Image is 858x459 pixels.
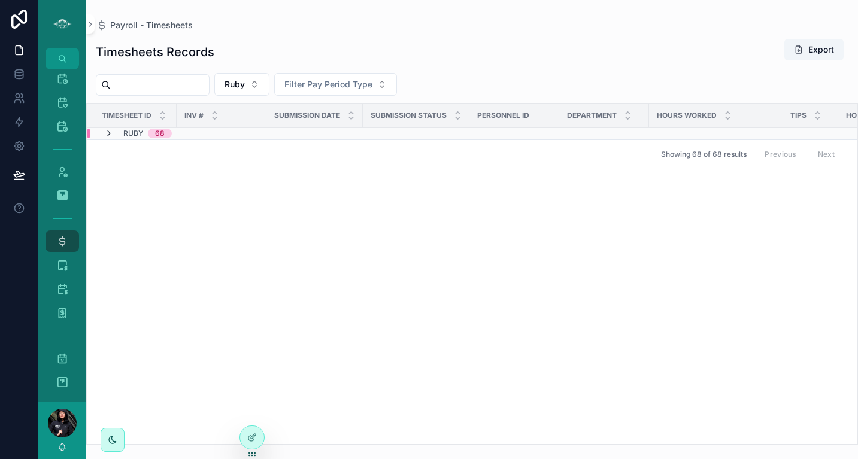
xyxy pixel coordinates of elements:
div: 68 [155,129,165,138]
span: Personnel ID [477,111,529,120]
span: Department [567,111,617,120]
button: Select Button [274,73,397,96]
span: Hours Worked [657,111,717,120]
h1: Timesheets Records [96,44,214,60]
span: Filter Pay Period Type [284,78,372,90]
span: Tips [790,111,807,120]
img: App logo [53,14,72,34]
a: Payroll - Timesheets [96,19,193,31]
span: Ruby [123,129,143,138]
span: INV # [184,111,204,120]
div: scrollable content [38,69,86,402]
button: Export [784,39,844,60]
span: Payroll - Timesheets [110,19,193,31]
span: Showing 68 of 68 results [661,150,747,159]
span: Ruby [225,78,245,90]
span: Timesheet ID [102,111,151,120]
button: Select Button [214,73,269,96]
span: Submission Status [371,111,447,120]
span: Submission Date [274,111,340,120]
